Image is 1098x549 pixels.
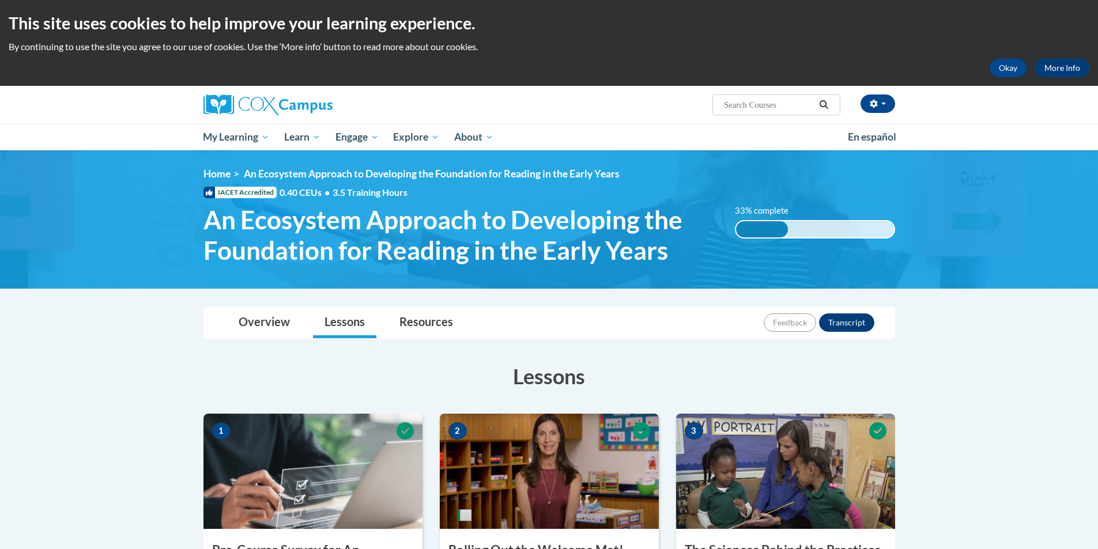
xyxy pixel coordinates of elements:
span: En español [848,131,896,143]
button: Okay [990,59,1027,77]
a: My Learning [196,124,277,150]
span: 3 [685,422,703,440]
span: Learn [284,130,320,144]
span: 2 [448,422,467,440]
span: My Learning [203,130,269,144]
span: 0.40 CEUs [280,186,333,199]
p: By continuing to use the site you agree to our use of cookies. Use the ‘More info’ button to read... [9,40,1089,53]
img: Cox Campus [203,94,333,115]
button: Transcript [819,313,874,332]
div: 33% complete [736,221,788,237]
span: 1 [212,422,231,440]
a: More Info [1035,59,1089,77]
a: Cox Campus [203,94,422,115]
a: Learn [277,124,328,150]
img: Course Image [676,414,895,529]
a: Resources [388,308,465,338]
button: Account Settings [861,94,895,113]
span: • [325,187,330,198]
img: Course Image [203,414,422,529]
a: Home [203,168,231,180]
span: An Ecosystem Approach to Developing the Foundation for Reading in the Early Years [244,168,620,180]
span: Explore [393,130,439,144]
button: Search [815,98,832,112]
span: Engage [335,130,379,144]
a: Overview [227,308,301,338]
label: 33% complete [735,205,801,217]
span: About [454,130,493,144]
span: 3.5 Training Hours [333,187,407,198]
a: Engage [328,124,386,150]
a: En español [840,125,904,149]
a: About [447,124,501,150]
h2: This site uses cookies to help improve your learning experience. [9,12,1089,35]
span: An Ecosystem Approach to Developing the Foundation for Reading in the Early Years [203,205,718,266]
input: Search Courses [723,98,815,112]
span: IACET Accredited [203,187,277,198]
img: Course Image [440,414,659,529]
a: Explore [386,124,447,150]
h3: Lessons [203,362,895,391]
a: Lessons [313,308,376,338]
button: Feedback [764,313,816,332]
div: Main menu [186,124,912,150]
